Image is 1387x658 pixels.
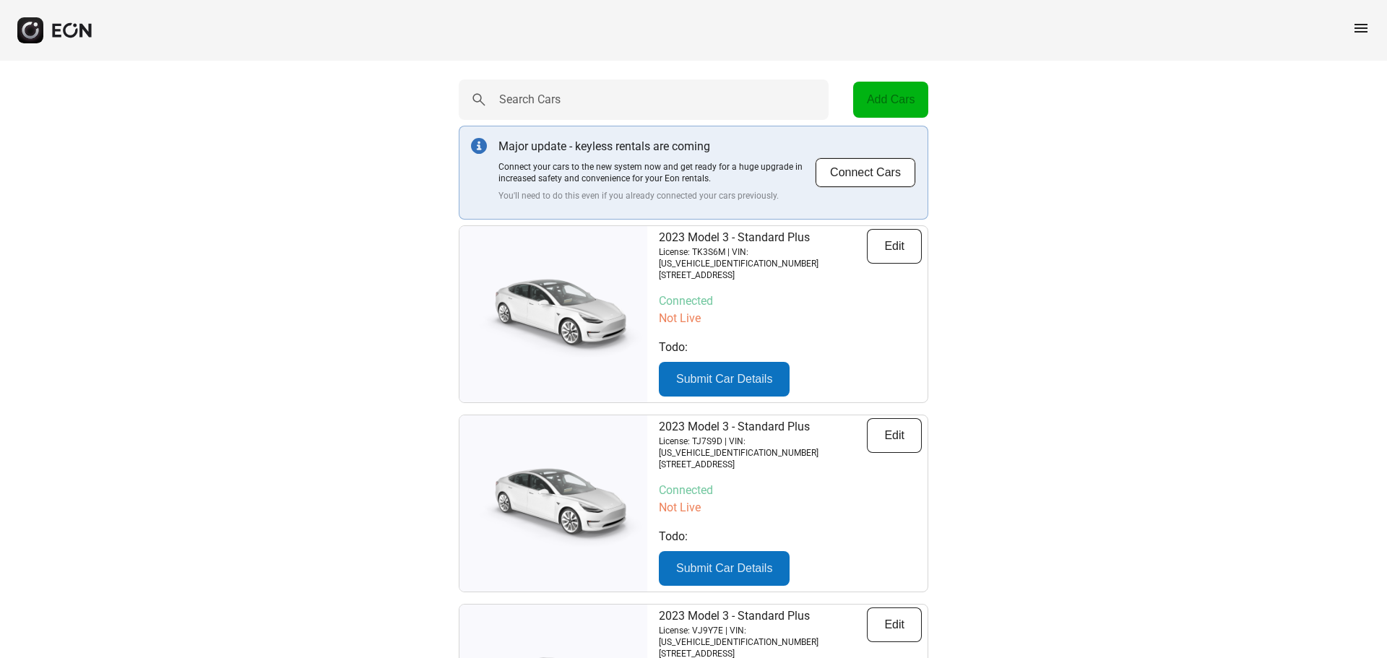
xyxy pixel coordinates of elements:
[659,551,790,586] button: Submit Car Details
[815,157,916,188] button: Connect Cars
[659,310,922,327] p: Not Live
[659,459,867,470] p: [STREET_ADDRESS]
[659,269,867,281] p: [STREET_ADDRESS]
[659,528,922,545] p: Todo:
[659,625,867,648] p: License: VJ9Y7E | VIN: [US_VEHICLE_IDENTIFICATION_NUMBER]
[471,138,487,154] img: info
[659,436,867,459] p: License: TJ7S9D | VIN: [US_VEHICLE_IDENTIFICATION_NUMBER]
[659,362,790,397] button: Submit Car Details
[459,456,647,550] img: car
[459,267,647,361] img: car
[867,607,922,642] button: Edit
[659,229,867,246] p: 2023 Model 3 - Standard Plus
[659,499,922,516] p: Not Live
[498,190,815,202] p: You'll need to do this even if you already connected your cars previously.
[499,91,561,108] label: Search Cars
[659,339,922,356] p: Todo:
[659,246,867,269] p: License: TK3S6M | VIN: [US_VEHICLE_IDENTIFICATION_NUMBER]
[1352,20,1370,37] span: menu
[659,482,922,499] p: Connected
[867,229,922,264] button: Edit
[498,161,815,184] p: Connect your cars to the new system now and get ready for a huge upgrade in increased safety and ...
[659,607,867,625] p: 2023 Model 3 - Standard Plus
[659,293,922,310] p: Connected
[867,418,922,453] button: Edit
[498,138,815,155] p: Major update - keyless rentals are coming
[659,418,867,436] p: 2023 Model 3 - Standard Plus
